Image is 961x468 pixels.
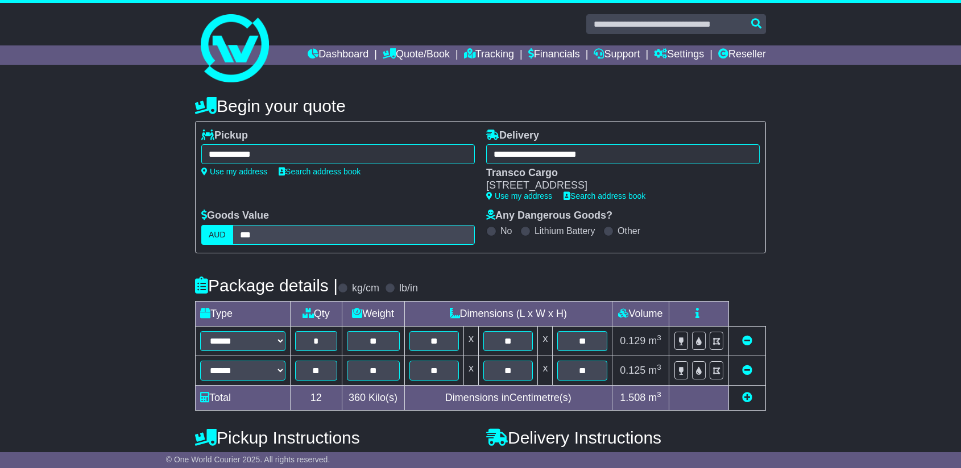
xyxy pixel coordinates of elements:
[612,301,669,326] td: Volume
[500,225,512,236] label: No
[657,390,661,399] sup: 3
[486,191,552,200] a: Use my address
[196,385,291,410] td: Total
[620,392,645,403] span: 1.508
[399,282,418,295] label: lb/in
[201,210,269,222] label: Goods Value
[620,365,645,376] span: 0.125
[166,455,330,464] span: © One World Courier 2025. All rights reserved.
[291,385,342,410] td: 12
[654,45,704,65] a: Settings
[404,301,612,326] td: Dimensions (L x W x H)
[404,385,612,410] td: Dimensions in Centimetre(s)
[352,282,379,295] label: kg/cm
[196,301,291,326] td: Type
[528,45,580,65] a: Financials
[648,392,661,403] span: m
[308,45,368,65] a: Dashboard
[342,301,404,326] td: Weight
[349,392,366,403] span: 360
[464,356,479,385] td: x
[195,428,475,447] h4: Pickup Instructions
[486,179,748,192] div: [STREET_ADDRESS]
[201,167,267,176] a: Use my address
[618,225,640,236] label: Other
[201,129,248,142] label: Pickup
[538,326,553,356] td: x
[648,335,661,346] span: m
[657,333,661,342] sup: 3
[279,167,361,176] a: Search address book
[620,335,645,346] span: 0.129
[648,365,661,376] span: m
[383,45,450,65] a: Quote/Book
[486,129,539,142] label: Delivery
[486,428,766,447] h4: Delivery Instructions
[291,301,342,326] td: Qty
[718,45,766,65] a: Reseller
[195,276,338,295] h4: Package details |
[564,191,645,200] a: Search address book
[538,356,553,385] td: x
[342,385,404,410] td: Kilo(s)
[742,392,752,403] a: Add new item
[464,326,479,356] td: x
[195,97,766,115] h4: Begin your quote
[594,45,640,65] a: Support
[486,210,612,222] label: Any Dangerous Goods?
[742,365,752,376] a: Remove this item
[201,225,233,245] label: AUD
[486,167,748,179] div: Transco Cargo
[535,225,595,236] label: Lithium Battery
[742,335,752,346] a: Remove this item
[464,45,514,65] a: Tracking
[657,363,661,371] sup: 3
